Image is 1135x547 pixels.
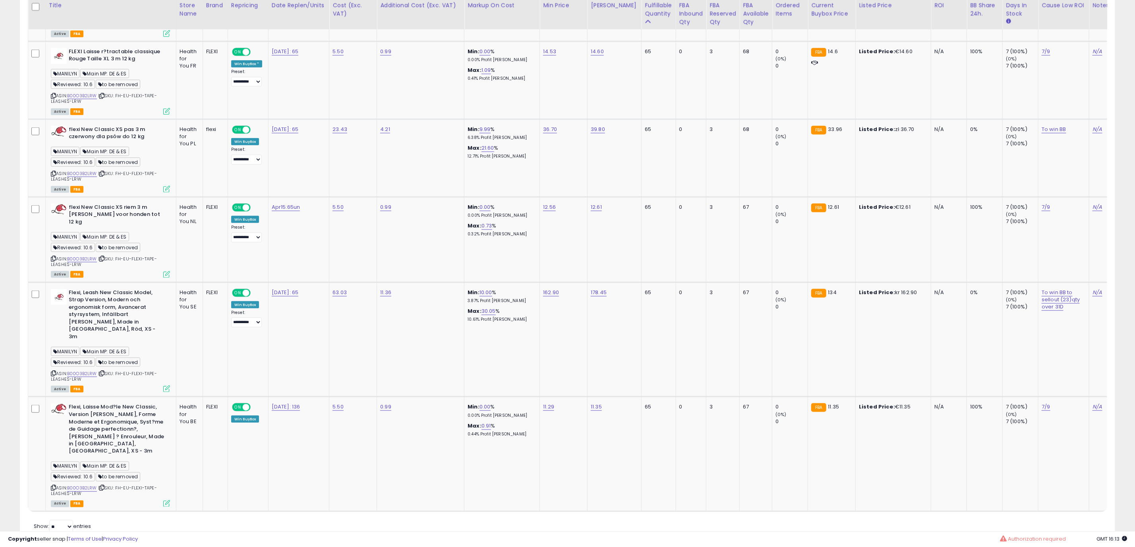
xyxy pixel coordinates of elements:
div: 7 (100%) [1006,62,1038,69]
b: Listed Price: [859,203,895,211]
b: Min: [468,403,480,410]
span: MANILYN [51,347,79,356]
a: N/A [1092,203,1102,211]
b: Listed Price: [859,125,895,133]
a: 5.50 [333,48,344,56]
div: N/A [934,126,961,133]
div: % [468,126,534,141]
div: 0 [775,289,808,296]
div: seller snap | | [8,535,138,543]
a: N/A [1092,48,1102,56]
span: Reviewed: 10.6 [51,243,95,252]
img: 41AD4hkKpCL._SL40_.jpg [51,126,67,137]
a: Privacy Policy [103,535,138,543]
a: B00O3B2LRW [67,485,97,492]
div: 0 [775,303,808,310]
b: Min: [468,289,480,296]
div: Win BuyBox [231,216,259,223]
small: FBA [811,289,826,298]
a: 4.21 [380,125,390,133]
div: 7 (100%) [1006,289,1038,296]
div: 65 [645,126,669,133]
img: 31pBpnro0dL._SL40_.jpg [51,48,67,64]
div: ASIN: [51,126,170,192]
span: to be removed [96,80,140,89]
span: | SKU: FH-EU-FLEXI-TAPE-LEASHES-LRW [51,485,157,497]
div: Listed Price [859,1,928,10]
div: 7 (100%) [1006,48,1038,55]
span: All listings currently available for purchase on Amazon [51,501,69,507]
div: Brand [206,1,224,10]
img: 41AD4hkKpCL._SL40_.jpg [51,204,67,215]
a: N/A [1092,403,1102,411]
div: Win BuyBox [231,301,259,308]
span: MANILYN [51,462,79,471]
div: 0 [775,140,808,147]
span: Reviewed: 10.6 [51,158,95,167]
span: ON [233,404,243,411]
div: 65 [645,48,669,55]
span: 11.35 [828,403,839,410]
a: Terms of Use [68,535,102,543]
div: 65 [645,403,669,410]
b: Max: [468,66,481,74]
span: Main MP: DE & ES [80,147,129,156]
a: 0.00 [480,48,491,56]
div: Preset: [231,310,262,327]
a: [DATE]: 136 [272,403,300,411]
b: Listed Price: [859,289,895,296]
span: FBA [70,31,84,37]
div: N/A [934,48,961,55]
div: €12.61 [859,204,925,211]
span: FBA [70,186,84,193]
small: FBA [811,126,826,135]
div: 0 [775,204,808,211]
div: 0% [970,126,996,133]
div: Health for You NL [180,204,197,225]
span: Reviewed: 10.6 [51,472,95,482]
span: OFF [249,48,262,55]
p: 6.38% Profit [PERSON_NAME] [468,135,534,141]
img: 31XAqTE9gdL._SL40_.jpg [51,289,67,305]
a: 12.56 [543,203,556,211]
span: All listings currently available for purchase on Amazon [51,108,69,115]
div: 7 (100%) [1006,418,1038,425]
div: Health for You SE [180,289,197,311]
span: ON [233,204,243,211]
div: 7 (100%) [1006,403,1038,410]
div: 0 [679,48,700,55]
div: 68 [743,48,766,55]
div: Health for You PL [180,126,197,148]
div: N/A [934,403,961,410]
a: 36.70 [543,125,557,133]
div: 0 [775,403,808,410]
span: 2025-10-8 16:13 GMT [1096,535,1127,543]
span: Main MP: DE & ES [80,232,129,241]
div: 7 (100%) [1006,140,1038,147]
span: to be removed [96,472,140,482]
span: Reviewed: 10.6 [51,80,95,89]
small: (0%) [775,411,787,418]
div: FLEXI [206,289,222,296]
div: % [468,48,534,63]
b: Listed Price: [859,403,895,410]
div: €14.60 [859,48,925,55]
div: flexi [206,126,222,133]
b: Listed Price: [859,48,895,55]
div: 0 [679,126,700,133]
div: Cost (Exc. VAT) [333,1,373,18]
a: 162.90 [543,289,559,297]
b: flexi New Classic XS riem 3 m [PERSON_NAME] voor honden tot 12 kg [69,204,165,228]
span: All listings currently available for purchase on Amazon [51,31,69,37]
a: 12.61 [591,203,602,211]
p: 0.44% Profit [PERSON_NAME] [468,431,534,437]
div: 3 [710,289,733,296]
div: Win BuyBox * [231,60,262,67]
div: % [468,308,534,322]
div: % [468,204,534,218]
span: | SKU: FH-EU-FLEXI-TAPE-LEASHES-LRW [51,256,157,268]
span: | SKU: FH-EU-FLEXI-TAPE-LEASHES-LRW [51,370,157,382]
div: FLEXI [206,403,222,410]
small: (0%) [775,211,787,218]
div: 3 [710,403,733,410]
